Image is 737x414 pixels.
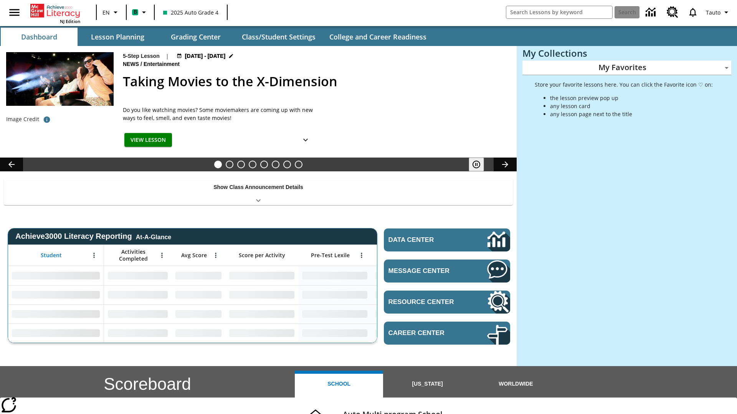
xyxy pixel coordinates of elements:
[311,252,350,259] span: Pre-Test Lexile
[298,133,313,147] button: Show Details
[371,304,444,324] div: No Data,
[469,158,492,171] div: Pause
[371,266,444,285] div: No Data,
[295,371,383,398] button: School
[175,52,236,60] button: Aug 18 - Aug 24 Choose Dates
[1,28,78,46] button: Dashboard
[3,1,26,24] button: Open side menu
[129,5,152,19] button: Boost Class color is mint green. Change class color
[172,285,225,304] div: No Data,
[384,260,510,283] a: Message Center
[163,8,218,16] span: 2025 Auto Grade 4
[469,158,484,171] button: Pause
[172,324,225,343] div: No Data,
[272,161,279,168] button: Slide 6 Pre-release lesson
[641,2,662,23] a: Data Center
[4,179,513,205] div: Show Class Announcement Details
[181,252,207,259] span: Avg Score
[88,250,100,261] button: Open Menu
[214,161,222,168] button: Slide 1 Taking Movies to the X-Dimension
[388,298,464,306] span: Resource Center
[662,2,683,23] a: Resource Center, Will open in new tab
[703,5,734,19] button: Profile/Settings
[41,252,62,259] span: Student
[185,52,225,60] span: [DATE] - [DATE]
[104,324,172,343] div: No Data,
[134,7,137,17] span: B
[506,6,612,18] input: search field
[30,2,80,24] div: Home
[283,161,291,168] button: Slide 7 Career Lesson
[260,161,268,168] button: Slide 5 One Idea, Lots of Hard Work
[356,250,367,261] button: Open Menu
[108,248,159,262] span: Activities Completed
[706,8,720,16] span: Tauto
[237,161,245,168] button: Slide 3 Do You Want Fries With That?
[384,228,510,251] a: Data Center
[123,60,140,69] span: News
[144,60,181,69] span: Entertainment
[123,72,507,91] h2: Taking Movies to the X-Dimension
[371,324,444,343] div: No Data,
[172,304,225,324] div: No Data,
[123,52,160,60] p: 5-Step Lesson
[140,61,142,67] span: /
[79,28,156,46] button: Lesson Planning
[683,2,703,22] a: Notifications
[522,48,731,59] h3: My Collections
[472,371,560,398] button: Worldwide
[383,371,471,398] button: [US_STATE]
[99,5,124,19] button: Language: EN, Select a language
[123,106,315,122] p: Do you like watching movies? Some moviemakers are coming up with new ways to feel, smell, and eve...
[60,18,80,24] span: NJ Edition
[371,285,444,304] div: No Data,
[388,267,464,275] span: Message Center
[213,183,303,191] p: Show Class Announcement Details
[384,291,510,314] a: Resource Center, Will open in new tab
[226,161,233,168] button: Slide 2 Cars of the Future?
[550,102,713,110] li: any lesson card
[15,232,171,241] span: Achieve3000 Literacy Reporting
[6,52,114,106] img: Panel in front of the seats sprays water mist to the happy audience at a 4DX-equipped theater.
[166,52,169,60] span: |
[239,252,285,259] span: Score per Activity
[124,133,172,147] button: View Lesson
[494,158,517,171] button: Lesson carousel, Next
[550,94,713,102] li: the lesson preview pop up
[210,250,221,261] button: Open Menu
[323,28,433,46] button: College and Career Readiness
[136,232,171,241] div: At-A-Glance
[39,113,55,127] button: Photo credit: Photo by The Asahi Shimbun via Getty Images
[104,304,172,324] div: No Data,
[550,110,713,118] li: any lesson page next to the title
[30,3,80,18] a: Home
[522,61,731,75] div: My Favorites
[157,28,234,46] button: Grading Center
[104,266,172,285] div: No Data,
[384,322,510,345] a: Career Center
[102,8,110,16] span: EN
[295,161,302,168] button: Slide 8 Sleepless in the Animal Kingdom
[172,266,225,285] div: No Data,
[104,285,172,304] div: No Data,
[388,329,464,337] span: Career Center
[156,250,168,261] button: Open Menu
[388,236,461,244] span: Data Center
[535,80,713,89] p: Store your favorite lessons here. You can click the Favorite icon ♡ on:
[6,115,39,123] p: Image Credit
[236,28,322,46] button: Class/Student Settings
[249,161,256,168] button: Slide 4 What's the Big Idea?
